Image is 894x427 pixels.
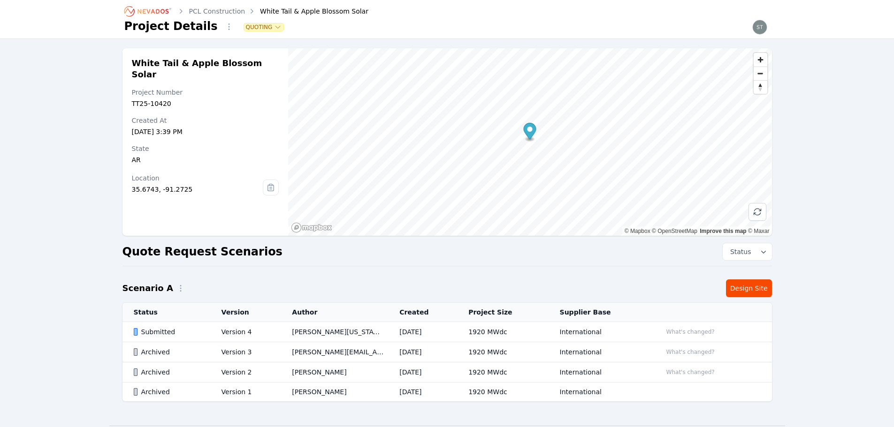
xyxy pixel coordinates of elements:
[134,387,206,397] div: Archived
[134,367,206,377] div: Archived
[281,303,388,322] th: Author
[662,367,719,377] button: What's changed?
[754,81,767,94] span: Reset bearing to north
[210,303,281,322] th: Version
[122,282,173,295] h2: Scenario A
[754,53,767,67] button: Zoom in
[189,7,245,16] a: PCL Construction
[291,222,332,233] a: Mapbox homepage
[122,322,772,342] tr: SubmittedVersion 4[PERSON_NAME][US_STATE][DATE]1920 MWdcInternationalWhat's changed?
[700,228,746,234] a: Improve this map
[388,382,457,402] td: [DATE]
[652,228,697,234] a: OpenStreetMap
[388,342,457,362] td: [DATE]
[210,342,281,362] td: Version 3
[752,20,767,35] img: steve.mustaro@nevados.solar
[247,7,368,16] div: White Tail & Apple Blossom Solar
[388,322,457,342] td: [DATE]
[122,303,210,322] th: Status
[726,247,751,256] span: Status
[662,347,719,357] button: What's changed?
[549,303,651,322] th: Supplier Base
[281,342,388,362] td: [PERSON_NAME][EMAIL_ADDRESS][PERSON_NAME][DOMAIN_NAME]
[122,362,772,382] tr: ArchivedVersion 2[PERSON_NAME][DATE]1920 MWdcInternationalWhat's changed?
[134,327,206,337] div: Submitted
[726,279,772,297] a: Design Site
[457,382,548,402] td: 1920 MWdc
[549,362,651,382] td: International
[748,228,770,234] a: Maxar
[122,342,772,362] tr: ArchivedVersion 3[PERSON_NAME][EMAIL_ADDRESS][PERSON_NAME][DOMAIN_NAME][DATE]1920 MWdcInternation...
[549,382,651,402] td: International
[457,322,548,342] td: 1920 MWdc
[457,303,548,322] th: Project Size
[210,362,281,382] td: Version 2
[281,362,388,382] td: [PERSON_NAME]
[132,173,263,183] div: Location
[281,322,388,342] td: [PERSON_NAME][US_STATE]
[122,382,772,402] tr: ArchivedVersion 1[PERSON_NAME][DATE]1920 MWdcInternational
[132,127,279,136] div: [DATE] 3:39 PM
[132,185,263,194] div: 35.6743, -91.2725
[134,347,206,357] div: Archived
[210,382,281,402] td: Version 1
[549,342,651,362] td: International
[754,67,767,80] button: Zoom out
[132,99,279,108] div: TT25-10420
[132,155,279,165] div: AR
[723,243,772,260] button: Status
[132,58,279,80] h2: White Tail & Apple Blossom Solar
[124,4,368,19] nav: Breadcrumb
[210,322,281,342] td: Version 4
[244,23,284,31] button: Quoting
[132,88,279,97] div: Project Number
[124,19,218,34] h1: Project Details
[132,144,279,153] div: State
[132,116,279,125] div: Created At
[457,362,548,382] td: 1920 MWdc
[754,80,767,94] button: Reset bearing to north
[388,362,457,382] td: [DATE]
[281,382,388,402] td: [PERSON_NAME]
[524,123,536,142] div: Map marker
[549,322,651,342] td: International
[288,48,772,236] canvas: Map
[122,244,283,259] h2: Quote Request Scenarios
[457,342,548,362] td: 1920 MWdc
[662,327,719,337] button: What's changed?
[388,303,457,322] th: Created
[625,228,650,234] a: Mapbox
